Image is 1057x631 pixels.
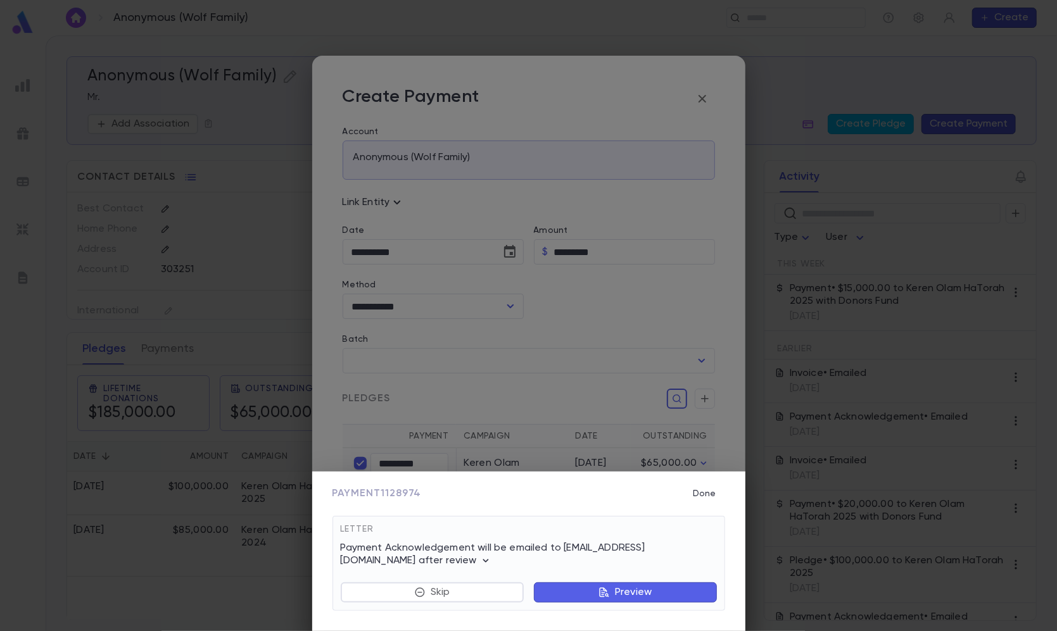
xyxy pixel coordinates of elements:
span: Payment 1128974 [332,487,421,500]
p: Skip [431,586,450,599]
p: Preview [615,586,652,599]
button: Skip [341,582,524,603]
button: Preview [534,582,716,603]
p: Payment Acknowledgement will be emailed to [EMAIL_ADDRESS][DOMAIN_NAME] after review [341,542,717,567]
button: Done [685,482,725,506]
div: Letter [341,524,717,542]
